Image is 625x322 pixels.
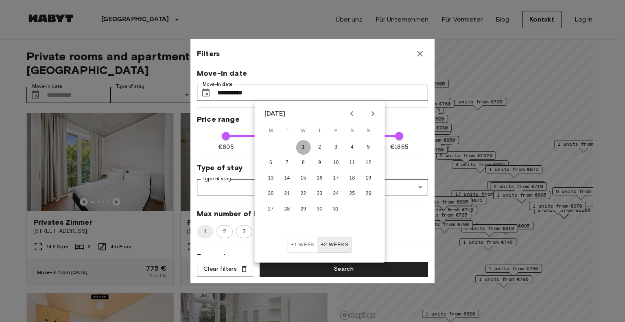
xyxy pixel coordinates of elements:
[203,81,233,88] label: Move-in date
[329,156,343,170] button: 10
[264,202,278,217] button: 27
[264,156,278,170] button: 6
[329,202,343,217] button: 31
[312,171,327,186] button: 16
[361,156,376,170] button: 12
[216,225,233,238] div: 2
[197,114,428,124] span: Price range
[280,171,295,186] button: 14
[264,109,286,118] div: [DATE]
[329,140,343,155] button: 3
[296,123,311,139] span: Wednesday
[312,140,327,155] button: 2
[312,156,327,170] button: 9
[345,107,359,120] button: Previous month
[264,123,278,139] span: Monday
[361,171,376,186] button: 19
[197,252,428,261] span: Room size
[345,156,360,170] button: 11
[345,171,360,186] button: 18
[296,202,311,217] button: 29
[361,186,376,201] button: 26
[296,186,311,201] button: 22
[197,163,428,173] span: Type of stay
[296,171,311,186] button: 15
[345,186,360,201] button: 25
[264,171,278,186] button: 13
[280,186,295,201] button: 21
[390,143,408,151] span: €1865
[361,140,376,155] button: 5
[197,68,428,78] span: Move-in date
[288,237,352,253] div: Move In Flexibility
[329,186,343,201] button: 24
[198,85,214,101] button: Choose date
[238,228,250,236] span: 3
[296,140,311,155] button: 1
[280,123,295,139] span: Tuesday
[280,156,295,170] button: 7
[366,107,380,120] button: Next month
[197,225,213,238] div: 1
[236,225,252,238] div: 3
[218,143,234,151] span: €605
[318,237,352,253] button: ±2 weeks
[199,228,211,236] span: 1
[219,228,231,236] span: 2
[203,175,231,182] label: Type of stay
[361,123,376,139] span: Sunday
[345,140,360,155] button: 4
[312,123,327,139] span: Thursday
[264,186,278,201] button: 20
[280,202,295,217] button: 28
[345,123,360,139] span: Saturday
[260,262,428,277] button: Search
[197,49,220,59] span: Filters
[329,123,343,139] span: Friday
[312,202,327,217] button: 30
[197,209,428,219] span: Max number of bedrooms
[296,156,311,170] button: 8
[197,262,253,277] button: Clear filters
[288,237,318,253] button: ±1 week
[312,186,327,201] button: 23
[329,171,343,186] button: 17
